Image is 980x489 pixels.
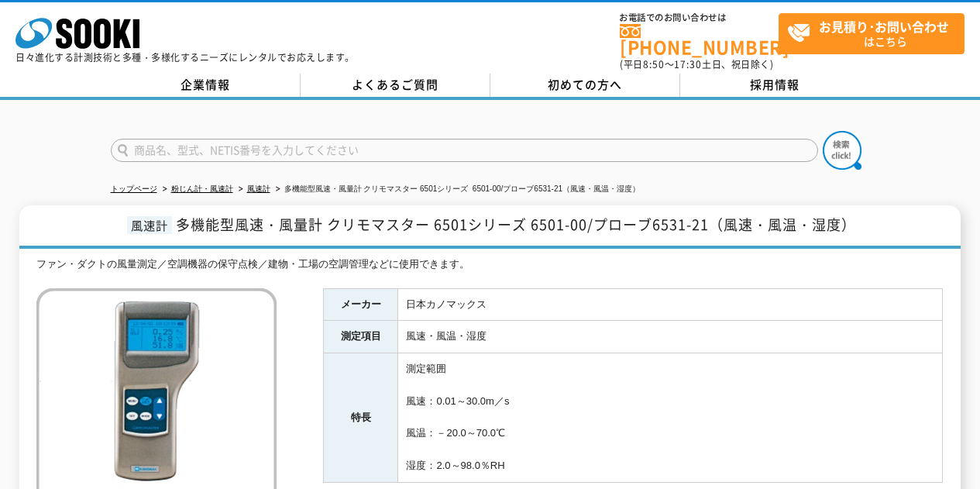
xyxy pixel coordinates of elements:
[674,57,702,71] span: 17:30
[273,181,641,198] li: 多機能型風速・風量計 クリモマスター 6501シリーズ 6501-00/プローブ6531-21（風速・風温・湿度）
[620,57,773,71] span: (平日 ～ 土日、祝日除く)
[324,321,398,353] th: 測定項目
[111,139,818,162] input: 商品名、型式、NETIS番号を入力してください
[490,74,680,97] a: 初めての方へ
[111,74,301,97] a: 企業情報
[301,74,490,97] a: よくあるご質問
[620,13,779,22] span: お電話でのお問い合わせは
[127,216,172,234] span: 風速計
[548,76,622,93] span: 初めての方へ
[643,57,665,71] span: 8:50
[398,353,943,483] td: 測定範囲 風速：0.01～30.0m／s 風温：－20.0～70.0℃ 湿度：2.0～98.0％RH
[111,184,157,193] a: トップページ
[176,214,856,235] span: 多機能型風速・風量計 クリモマスター 6501シリーズ 6501-00/プローブ6531-21（風速・風温・湿度）
[620,24,779,56] a: [PHONE_NUMBER]
[324,288,398,321] th: メーカー
[36,257,943,273] div: ファン・ダクトの風量測定／空調機器の保守点検／建物・工場の空調管理などに使用できます。
[15,53,355,62] p: 日々進化する計測技術と多種・多様化するニーズにレンタルでお応えします。
[823,131,861,170] img: btn_search.png
[398,288,943,321] td: 日本カノマックス
[779,13,965,54] a: お見積り･お問い合わせはこちら
[787,14,964,53] span: はこちら
[171,184,233,193] a: 粉じん計・風速計
[324,353,398,483] th: 特長
[680,74,870,97] a: 採用情報
[247,184,270,193] a: 風速計
[819,17,949,36] strong: お見積り･お問い合わせ
[398,321,943,353] td: 風速・風温・湿度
